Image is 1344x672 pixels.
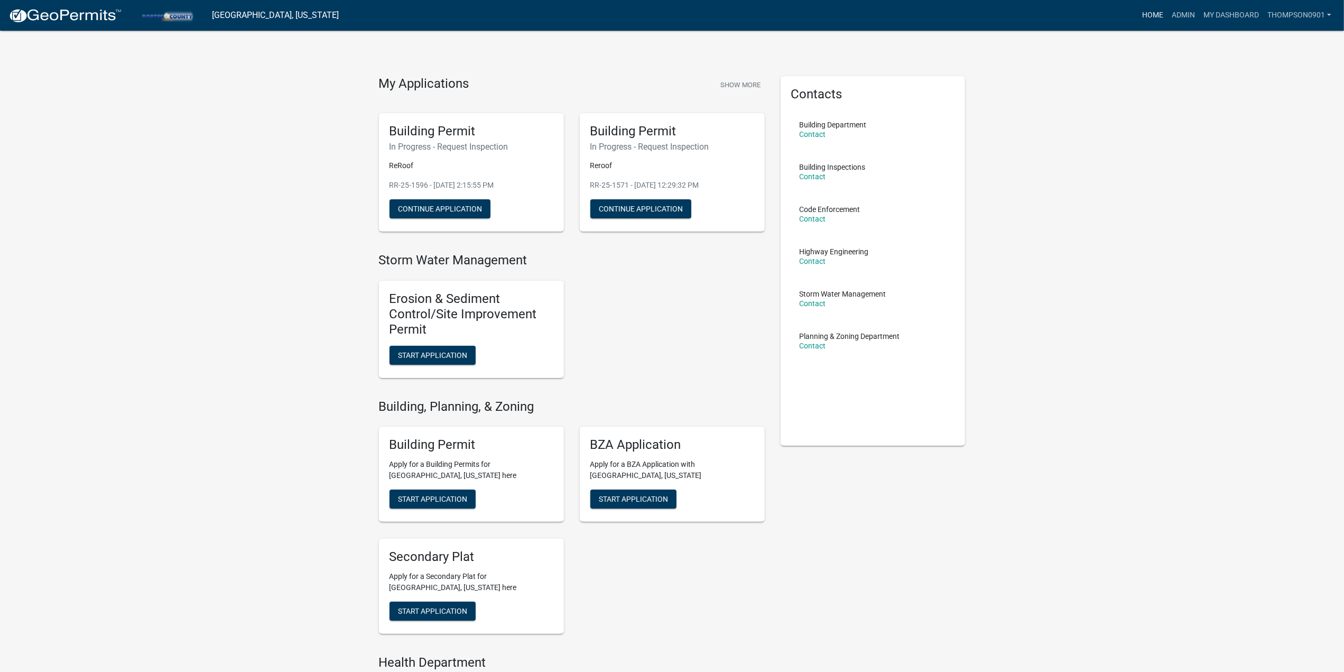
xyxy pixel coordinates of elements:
[800,290,886,298] p: Storm Water Management
[390,160,553,171] p: ReRoof
[1199,5,1263,25] a: My Dashboard
[800,163,866,171] p: Building Inspections
[800,257,826,265] a: Contact
[800,248,869,255] p: Highway Engineering
[590,124,754,139] h5: Building Permit
[800,206,860,213] p: Code Enforcement
[379,399,765,415] h4: Building, Planning, & Zoning
[390,437,553,453] h5: Building Permit
[379,655,765,670] h4: Health Department
[590,160,754,171] p: Reroof
[1263,5,1336,25] a: thompson0901
[390,602,476,621] button: Start Application
[390,571,553,593] p: Apply for a Secondary Plat for [GEOGRAPHIC_DATA], [US_STATE] here
[390,346,476,365] button: Start Application
[390,142,553,152] h6: In Progress - Request Inspection
[590,180,754,191] p: RR-25-1571 - [DATE] 12:29:32 PM
[716,76,765,94] button: Show More
[590,459,754,481] p: Apply for a BZA Application with [GEOGRAPHIC_DATA], [US_STATE]
[800,342,826,350] a: Contact
[800,172,826,181] a: Contact
[398,495,467,503] span: Start Application
[398,351,467,359] span: Start Application
[390,459,553,481] p: Apply for a Building Permits for [GEOGRAPHIC_DATA], [US_STATE] here
[390,291,553,337] h5: Erosion & Sediment Control/Site Improvement Permit
[590,199,691,218] button: Continue Application
[800,130,826,139] a: Contact
[800,215,826,223] a: Contact
[390,199,490,218] button: Continue Application
[800,333,900,340] p: Planning & Zoning Department
[390,124,553,139] h5: Building Permit
[800,299,826,308] a: Contact
[1167,5,1199,25] a: Admin
[390,490,476,509] button: Start Application
[379,76,469,92] h4: My Applications
[212,6,339,24] a: [GEOGRAPHIC_DATA], [US_STATE]
[800,121,867,128] p: Building Department
[130,8,203,22] img: Porter County, Indiana
[590,437,754,453] h5: BZA Application
[590,142,754,152] h6: In Progress - Request Inspection
[379,253,765,268] h4: Storm Water Management
[390,180,553,191] p: RR-25-1596 - [DATE] 2:15:55 PM
[590,490,676,509] button: Start Application
[599,495,668,503] span: Start Application
[390,549,553,565] h5: Secondary Plat
[791,87,955,102] h5: Contacts
[1138,5,1167,25] a: Home
[398,607,467,615] span: Start Application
